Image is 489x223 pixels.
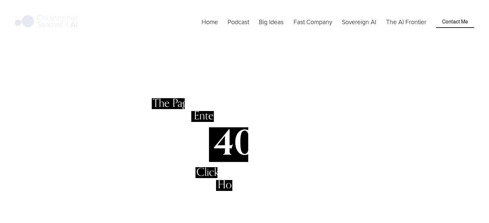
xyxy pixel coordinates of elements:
span: Fast Company [294,17,332,26]
a: Podcast [228,17,249,27]
a: Contact Me [436,16,474,28]
span: Big Ideas [259,17,284,26]
span: The Page You Are Looking For May Have Entered the Singularity. [153,96,339,122]
a: folder dropdown [294,17,332,27]
a: Sovereign AI [342,17,376,27]
img: Christopher Sanchez | AI [15,14,78,30]
a: The AI Frontier [386,17,426,27]
a: Click to Return to the Home Page [196,165,293,191]
a: folder dropdown [259,17,284,27]
a: Home [202,17,218,27]
strong: 404 [214,121,276,163]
